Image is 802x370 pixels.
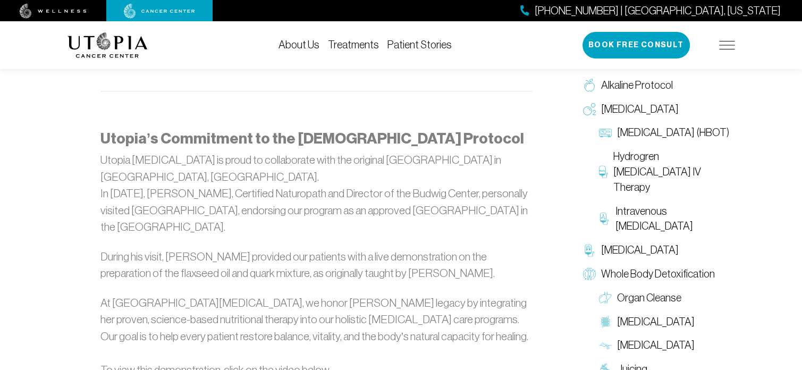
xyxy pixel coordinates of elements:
[535,3,781,19] span: [PHONE_NUMBER] | [GEOGRAPHIC_DATA], [US_STATE]
[387,39,452,51] a: Patient Stories
[599,213,610,225] img: Intravenous Ozone Therapy
[520,3,781,19] a: [PHONE_NUMBER] | [GEOGRAPHIC_DATA], [US_STATE]
[100,248,532,282] p: During his visit, [PERSON_NAME] provided our patients with a live demonstration on the preparatio...
[328,39,379,51] a: Treatments
[594,121,735,145] a: [MEDICAL_DATA] (HBOT)
[599,339,612,352] img: Lymphatic Massage
[100,130,525,147] strong: Utopia’s Commitment to the [DEMOGRAPHIC_DATA] Protocol
[594,199,735,239] a: Intravenous [MEDICAL_DATA]
[594,145,735,199] a: Hydrogren [MEDICAL_DATA] IV Therapy
[578,73,735,97] a: Alkaline Protocol
[583,268,596,281] img: Whole Body Detoxification
[578,239,735,263] a: [MEDICAL_DATA]
[583,103,596,115] img: Oxygen Therapy
[278,39,319,51] a: About Us
[100,152,532,236] p: Utopia [MEDICAL_DATA] is proud to collaborate with the original [GEOGRAPHIC_DATA] in [GEOGRAPHIC_...
[719,41,735,49] img: icon-hamburger
[583,79,596,92] img: Alkaline Protocol
[20,4,87,19] img: wellness
[583,244,596,257] img: Chelation Therapy
[599,292,612,305] img: Organ Cleanse
[599,315,612,328] img: Colon Therapy
[594,310,735,334] a: [MEDICAL_DATA]
[582,32,690,58] button: Book Free Consult
[124,4,195,19] img: cancer center
[599,127,612,139] img: Hyperbaric Oxygen Therapy (HBOT)
[594,286,735,310] a: Organ Cleanse
[578,97,735,121] a: [MEDICAL_DATA]
[594,334,735,358] a: [MEDICAL_DATA]
[67,32,148,58] img: logo
[578,262,735,286] a: Whole Body Detoxification
[599,166,608,179] img: Hydrogren Peroxide IV Therapy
